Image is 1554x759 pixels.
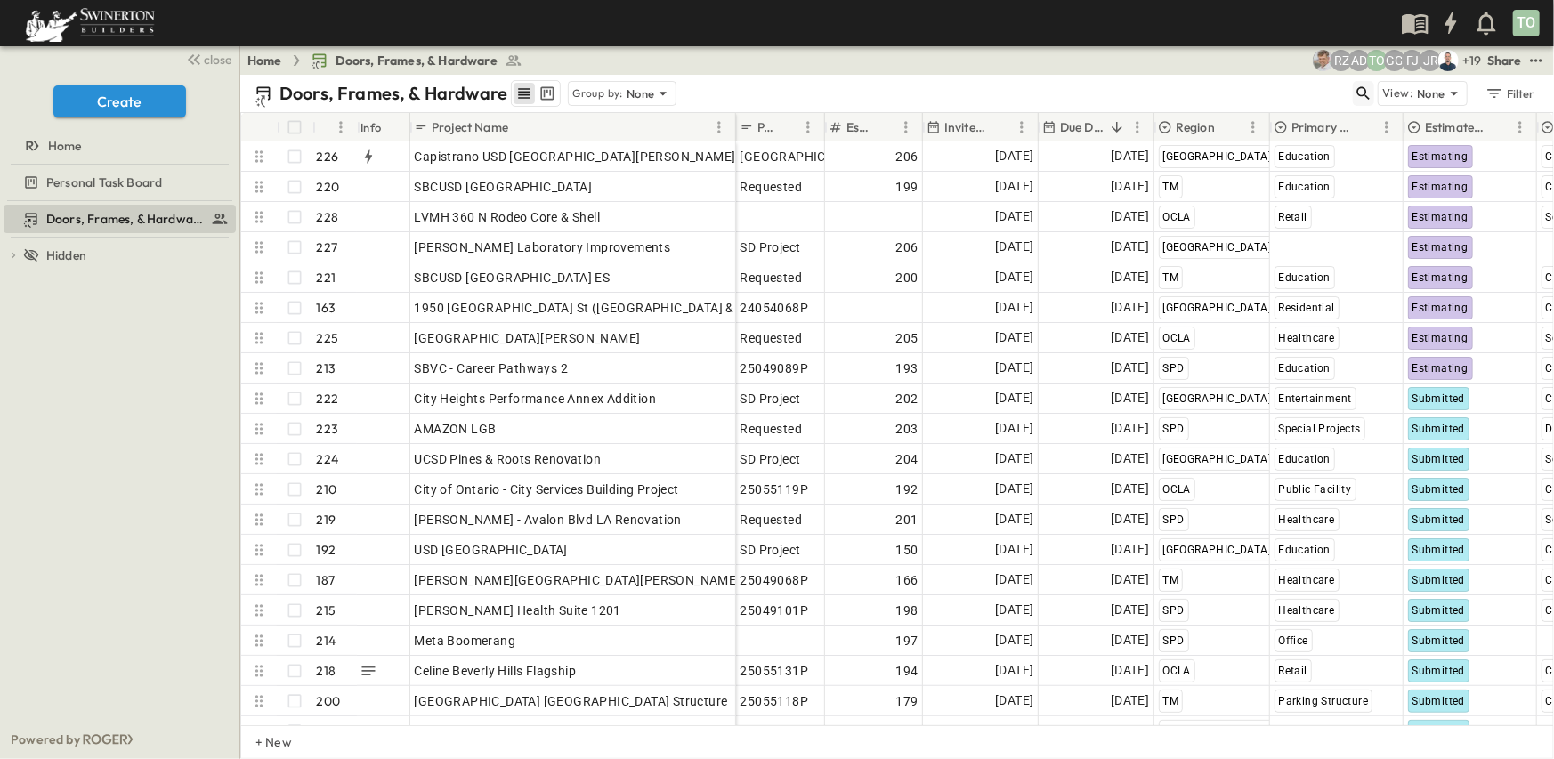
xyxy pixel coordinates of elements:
[1111,569,1149,590] span: [DATE]
[317,511,336,529] p: 219
[415,723,516,740] span: 101 Ash 100% SD
[741,723,801,740] span: SD Project
[1462,52,1480,69] p: + 19
[1384,50,1405,71] div: Gerrad Gerber (gerrad.gerber@swinerton.com)
[1127,117,1148,138] button: Menu
[741,480,809,498] span: 25055119P
[995,569,1033,590] span: [DATE]
[4,205,236,233] div: Doors, Frames, & Hardwaretest
[1163,604,1185,617] span: SPD
[317,632,336,650] p: 214
[312,113,357,141] div: #
[4,168,236,197] div: Personal Task Boardtest
[255,733,266,751] p: + New
[995,660,1033,681] span: [DATE]
[415,602,621,619] span: [PERSON_NAME] Health Suite 1201
[415,571,741,589] span: [PERSON_NAME][GEOGRAPHIC_DATA][PERSON_NAME]
[1412,302,1469,314] span: Estimating
[1313,50,1334,71] img: Aaron Anderson (aaron.anderson@swinerton.com)
[995,237,1033,257] span: [DATE]
[1331,50,1352,71] div: Robert Zeilinger (robert.zeilinger@swinerton.com)
[1279,332,1335,344] span: Healthcare
[46,210,204,228] span: Doors, Frames, & Hardware
[741,148,867,166] span: [GEOGRAPHIC_DATA]
[1163,211,1192,223] span: OCLA
[1490,117,1509,137] button: Sort
[1111,509,1149,529] span: [DATE]
[1509,117,1531,138] button: Menu
[1163,544,1272,556] span: [GEOGRAPHIC_DATA]
[1291,118,1353,136] p: Primary Market
[1437,50,1459,71] img: Brandon Norcutt (brandon.norcutt@swinerton.com)
[741,329,803,347] span: Requested
[53,85,186,117] button: Create
[895,511,918,529] span: 201
[1163,181,1179,193] span: TM
[1279,150,1331,163] span: Education
[317,480,337,498] p: 210
[895,450,918,468] span: 204
[895,723,918,740] span: 196
[995,206,1033,227] span: [DATE]
[1412,271,1469,284] span: Estimating
[330,117,352,138] button: Menu
[846,118,872,136] p: Estimate Number
[317,208,339,226] p: 228
[415,238,671,256] span: [PERSON_NAME] Laboratory Improvements
[757,118,774,136] p: P-Code
[1176,118,1215,136] p: Region
[317,420,339,438] p: 223
[317,602,336,619] p: 215
[1279,211,1307,223] span: Retail
[1420,50,1441,71] div: Joshua Russell (joshua.russell@swinerton.com)
[1279,544,1331,556] span: Education
[1279,181,1331,193] span: Education
[1111,600,1149,620] span: [DATE]
[1526,50,1547,71] button: test
[1111,176,1149,197] span: [DATE]
[1279,604,1335,617] span: Healthcare
[995,448,1033,469] span: [DATE]
[1417,85,1445,102] p: None
[1412,665,1466,677] span: Submitted
[415,148,736,166] span: Capistrano USD [GEOGRAPHIC_DATA][PERSON_NAME]
[1111,237,1149,257] span: [DATE]
[1412,604,1466,617] span: Submitted
[1111,448,1149,469] span: [DATE]
[995,418,1033,439] span: [DATE]
[317,541,336,559] p: 192
[1478,81,1540,106] button: Filter
[415,692,728,710] span: [GEOGRAPHIC_DATA] [GEOGRAPHIC_DATA] Structure
[1163,241,1272,254] span: [GEOGRAPHIC_DATA]
[1279,271,1331,284] span: Education
[279,81,507,106] p: Doors, Frames, & Hardware
[895,602,918,619] span: 198
[1279,453,1331,465] span: Education
[46,246,86,264] span: Hidden
[995,600,1033,620] span: [DATE]
[1111,297,1149,318] span: [DATE]
[1163,483,1192,496] span: OCLA
[995,358,1033,378] span: [DATE]
[415,480,679,498] span: City of Ontario - City Services Building Project
[708,117,730,138] button: Menu
[317,238,338,256] p: 227
[572,85,623,102] p: Group by:
[514,83,535,104] button: row view
[247,52,282,69] a: Home
[1107,117,1127,137] button: Sort
[415,329,641,347] span: [GEOGRAPHIC_DATA][PERSON_NAME]
[1163,150,1272,163] span: [GEOGRAPHIC_DATA]
[741,359,809,377] span: 25049089P
[741,269,803,287] span: Requested
[1279,665,1307,677] span: Retail
[511,80,561,107] div: table view
[415,541,568,559] span: USD [GEOGRAPHIC_DATA]
[415,269,611,287] span: SBCUSD [GEOGRAPHIC_DATA] ES
[1279,392,1352,405] span: Entertainment
[895,148,918,166] span: 206
[895,329,918,347] span: 205
[1111,479,1149,499] span: [DATE]
[995,479,1033,499] span: [DATE]
[995,509,1033,529] span: [DATE]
